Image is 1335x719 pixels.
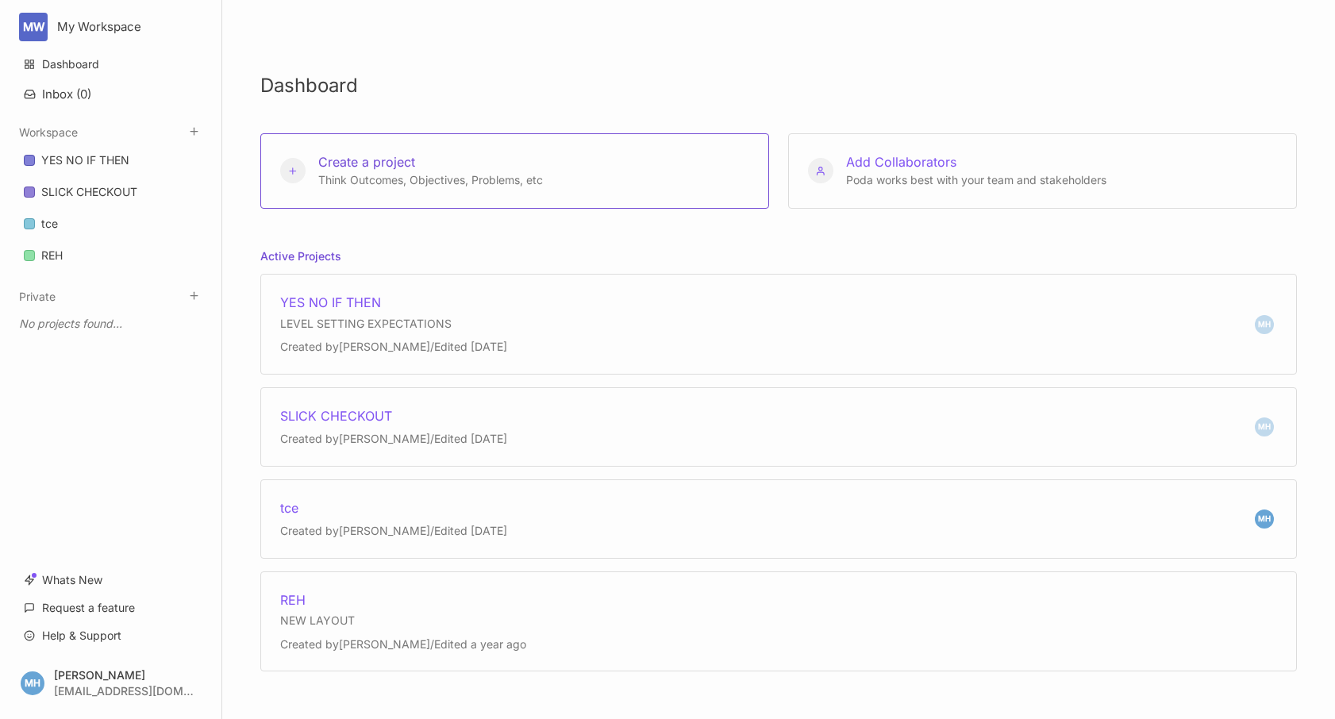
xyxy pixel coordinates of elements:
[14,209,207,240] div: tce
[846,154,956,170] span: Add Collaborators
[14,240,207,271] a: REH
[57,20,177,34] div: My Workspace
[260,133,769,209] button: Create a project Think Outcomes, Objectives, Problems, etc
[280,612,526,629] div: NEW LAYOUT
[41,151,129,170] div: YES NO IF THEN
[280,339,507,355] div: Created by [PERSON_NAME] / Edited [DATE]
[14,305,207,343] div: Private
[14,145,207,176] div: YES NO IF THEN
[19,125,78,139] button: Workspace
[260,248,341,275] h5: Active Projects
[14,565,207,595] a: Whats New
[280,407,507,425] div: SLICK CHECKOUT
[41,246,63,265] div: REH
[14,209,207,239] a: tce
[14,49,207,79] a: Dashboard
[14,140,207,277] div: Workspace
[280,636,526,652] div: Created by [PERSON_NAME] / Edited a year ago
[14,593,207,623] a: Request a feature
[54,669,194,681] div: [PERSON_NAME]
[260,274,1297,374] a: MHYES NO IF THENLEVEL SETTING EXPECTATIONSCreated by[PERSON_NAME]/Edited [DATE]
[1255,509,1274,529] div: MH
[41,183,137,202] div: SLICK CHECKOUT
[280,431,507,447] div: Created by [PERSON_NAME] / Edited [DATE]
[14,80,207,108] button: Inbox (0)
[19,13,202,41] button: MWMy Workspace
[788,133,1297,209] button: Add Collaborators Poda works best with your team and stakeholders
[280,315,507,333] div: LEVEL SETTING EXPECTATIONS
[19,290,56,303] button: Private
[318,173,543,186] span: Think Outcomes, Objectives, Problems, etc
[14,177,207,208] div: SLICK CHECKOUT
[260,76,1297,95] h1: Dashboard
[54,685,194,697] div: [EMAIL_ADDRESS][DOMAIN_NAME]
[318,154,415,170] span: Create a project
[280,294,507,311] div: YES NO IF THEN
[21,671,44,695] div: MH
[14,145,207,175] a: YES NO IF THEN
[1255,417,1274,436] div: MH
[14,621,207,651] a: Help & Support
[1255,315,1274,334] div: MH
[14,310,207,338] div: No projects found...
[846,173,1106,186] span: Poda works best with your team and stakeholders
[14,659,207,706] button: MH[PERSON_NAME][EMAIL_ADDRESS][DOMAIN_NAME]
[280,591,526,609] div: REH
[41,214,58,233] div: tce
[260,571,1297,671] a: REHNEW LAYOUTCreated by[PERSON_NAME]/Edited a year ago
[260,479,1297,559] a: MHtceCreated by[PERSON_NAME]/Edited [DATE]
[14,177,207,207] a: SLICK CHECKOUT
[280,499,507,517] div: tce
[260,387,1297,467] a: MHSLICK CHECKOUTCreated by[PERSON_NAME]/Edited [DATE]
[280,523,507,539] div: Created by [PERSON_NAME] / Edited [DATE]
[19,13,48,41] div: MW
